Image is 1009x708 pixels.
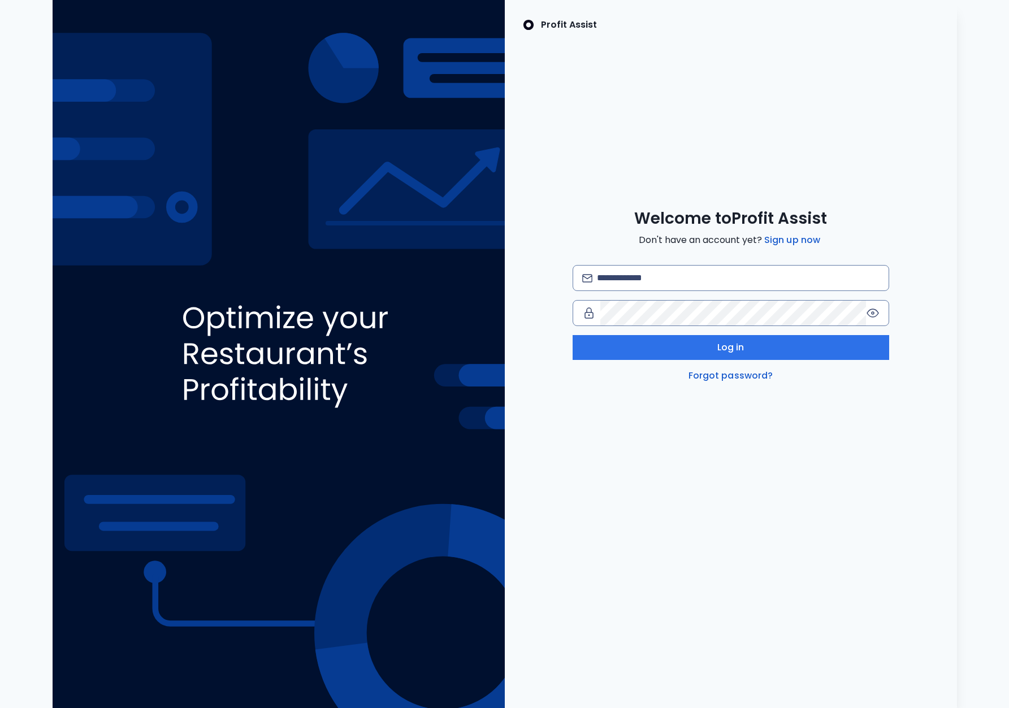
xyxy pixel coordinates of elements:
[634,209,827,229] span: Welcome to Profit Assist
[639,233,822,247] span: Don't have an account yet?
[582,274,593,283] img: email
[686,369,776,383] a: Forgot password?
[573,335,889,360] button: Log in
[541,18,597,32] p: Profit Assist
[717,341,744,354] span: Log in
[523,18,534,32] img: SpotOn Logo
[762,233,822,247] a: Sign up now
